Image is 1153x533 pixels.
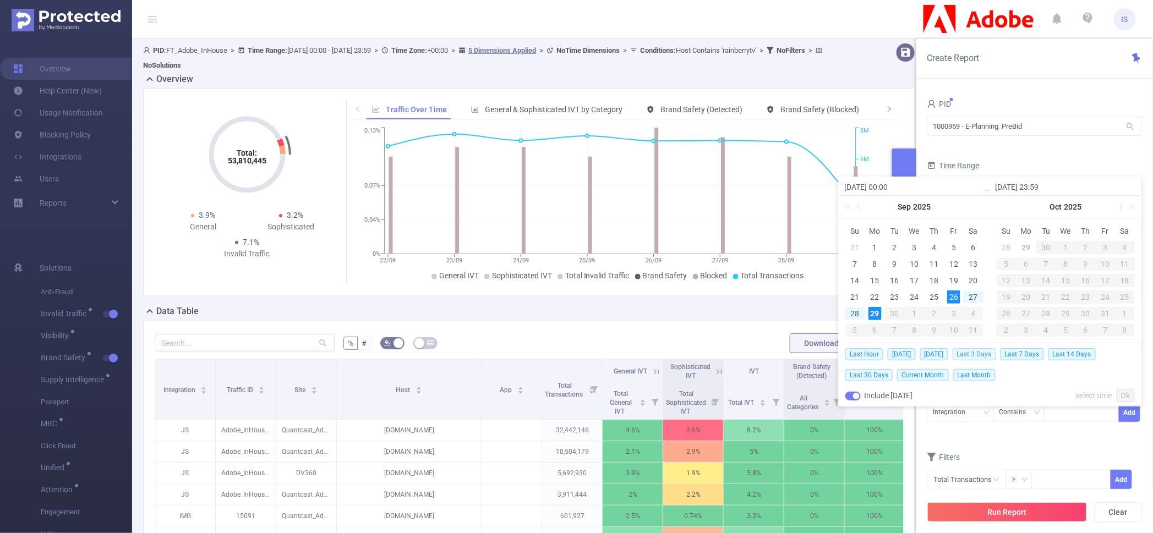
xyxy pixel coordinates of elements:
div: 11 [964,323,983,337]
span: Fr [944,226,964,236]
td: October 27, 2025 [1017,305,1036,322]
th: Sat [964,223,983,239]
td: October 2, 2025 [924,305,944,322]
div: 27 [967,290,980,304]
span: Blocked [701,271,728,280]
td: September 28, 2025 [997,239,1017,256]
td: September 5, 2025 [944,239,964,256]
td: October 13, 2025 [1017,272,1036,289]
a: Next year (Control + right) [1123,196,1138,218]
td: October 17, 2025 [1095,272,1115,289]
span: Unified [41,464,68,471]
th: Sun [845,223,865,239]
a: Users [13,168,59,190]
span: Sa [1115,226,1135,236]
u: 5 Dimensions Applied [468,46,536,54]
th: Tue [885,223,905,239]
td: October 9, 2025 [1075,256,1095,272]
td: October 7, 2025 [885,322,905,338]
span: Total Transactions [741,271,804,280]
td: October 3, 2025 [944,305,964,322]
tspan: 0.13% [364,128,380,135]
span: Su [845,226,865,236]
a: Overview [13,58,71,80]
div: 8 [1056,257,1076,271]
div: 10 [1095,257,1115,271]
td: September 19, 2025 [944,272,964,289]
td: September 7, 2025 [845,256,865,272]
td: September 2, 2025 [885,239,905,256]
b: No Solutions [143,61,181,69]
div: 14 [849,274,862,287]
i: icon: line-chart [372,106,380,113]
span: Th [924,226,944,236]
span: We [905,226,925,236]
div: Contains [999,403,1034,421]
td: September 29, 2025 [865,305,885,322]
span: 3.9% [199,211,215,219]
span: Th [1075,226,1095,236]
span: General & Sophisticated IVT by Category [485,105,622,114]
span: Time Range [927,161,980,170]
td: September 6, 2025 [964,239,983,256]
i: icon: table [427,339,434,346]
a: Next month (PageDown) [1116,196,1125,218]
div: 9 [924,323,944,337]
th: Mon [865,223,885,239]
tspan: 27/09 [712,257,728,264]
td: November 3, 2025 [1017,322,1036,338]
div: 5 [1056,323,1076,337]
div: 31 [1095,307,1115,320]
div: 25 [1115,290,1135,304]
a: Integrations [13,146,81,168]
td: October 8, 2025 [905,322,925,338]
div: 6 [865,323,885,337]
td: November 4, 2025 [1036,322,1056,338]
span: Attention [41,486,76,493]
button: Add [1119,403,1140,422]
i: icon: down [983,409,990,417]
div: 1 [1056,241,1076,254]
span: Brand Safety [41,354,89,361]
b: Time Range: [248,46,287,54]
td: October 11, 2025 [1115,256,1135,272]
div: 20 [967,274,980,287]
div: 30 [1075,307,1095,320]
div: 4 [1115,241,1135,254]
div: 10 [908,257,921,271]
td: October 5, 2025 [845,322,865,338]
div: 12 [997,274,1017,287]
span: > [536,46,547,54]
a: Last year (Control + left) [843,196,857,218]
td: October 31, 2025 [1095,305,1115,322]
tspan: 24/09 [513,257,529,264]
input: Search... [155,334,335,351]
td: September 27, 2025 [964,289,983,305]
div: 16 [1075,274,1095,287]
td: November 6, 2025 [1075,322,1095,338]
span: Host Contains 'rainberrytv' [640,46,756,54]
td: October 3, 2025 [1095,239,1115,256]
td: October 8, 2025 [1056,256,1076,272]
td: September 9, 2025 [885,256,905,272]
td: September 17, 2025 [905,272,925,289]
b: PID: [153,46,166,54]
th: Wed [1056,223,1076,239]
div: 19 [997,290,1017,304]
td: October 23, 2025 [1075,289,1095,305]
td: October 15, 2025 [1056,272,1076,289]
div: 15 [1056,274,1076,287]
tspan: Total: [237,149,258,157]
div: 30 [1036,241,1056,254]
span: > [756,46,767,54]
div: 11 [927,257,941,271]
td: September 22, 2025 [865,289,885,305]
td: October 10, 2025 [944,322,964,338]
i: icon: bar-chart [471,106,479,113]
span: Tu [1036,226,1056,236]
span: Traffic Over Time [386,105,447,114]
td: September 12, 2025 [944,256,964,272]
div: 16 [888,274,901,287]
tspan: 8M [860,128,869,135]
div: 29 [868,307,882,320]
